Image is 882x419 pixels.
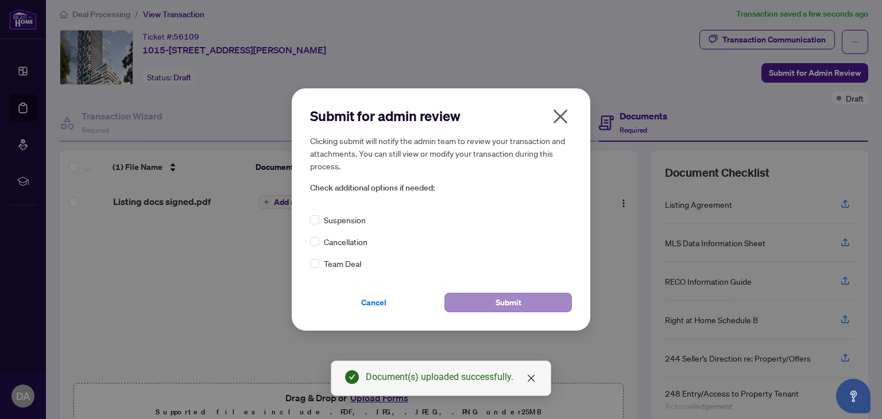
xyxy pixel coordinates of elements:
span: Team Deal [324,257,361,270]
span: close [551,107,570,126]
span: Cancel [361,293,386,312]
div: Document(s) uploaded successfully. [366,370,537,384]
span: close [527,374,536,383]
button: Submit [444,293,572,312]
h2: Submit for admin review [310,107,572,125]
span: check-circle [345,370,359,384]
span: Suspension [324,214,366,226]
span: Cancellation [324,235,367,248]
a: Close [525,372,537,385]
span: Submit [496,293,521,312]
button: Open asap [836,379,871,413]
button: Cancel [310,293,438,312]
span: Check additional options if needed: [310,181,572,195]
h5: Clicking submit will notify the admin team to review your transaction and attachments. You can st... [310,134,572,172]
